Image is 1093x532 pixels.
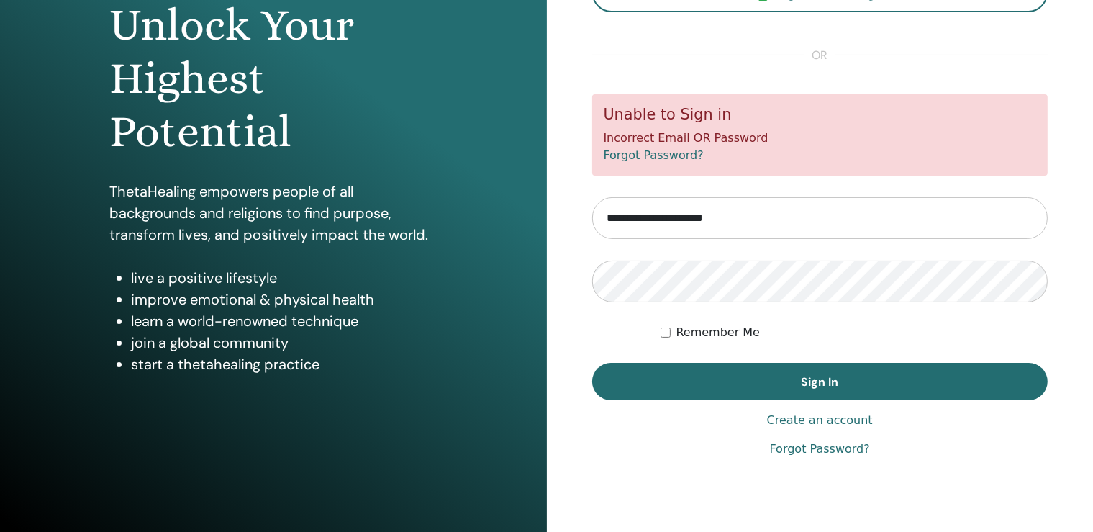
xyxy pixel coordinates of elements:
li: improve emotional & physical health [131,289,437,310]
li: join a global community [131,332,437,353]
label: Remember Me [676,324,761,341]
a: Forgot Password? [770,441,870,458]
li: live a positive lifestyle [131,267,437,289]
a: Forgot Password? [604,148,704,162]
h5: Unable to Sign in [604,106,1037,124]
span: or [804,47,835,64]
a: Create an account [767,412,873,429]
div: Incorrect Email OR Password [592,94,1048,176]
button: Sign In [592,363,1048,400]
li: learn a world-renowned technique [131,310,437,332]
div: Keep me authenticated indefinitely or until I manually logout [661,324,1048,341]
span: Sign In [801,374,838,389]
li: start a thetahealing practice [131,353,437,375]
p: ThetaHealing empowers people of all backgrounds and religions to find purpose, transform lives, a... [109,181,437,245]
